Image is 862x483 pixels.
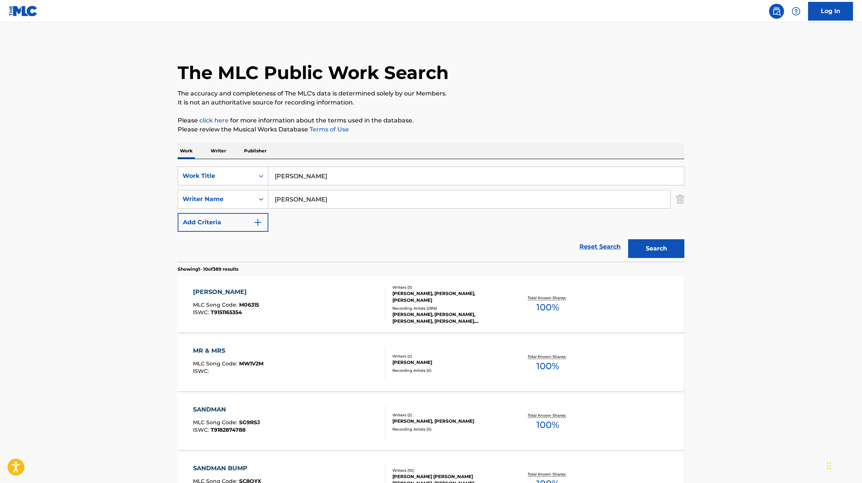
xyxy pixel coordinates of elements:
[392,426,506,432] div: Recording Artists ( 0 )
[528,471,568,477] p: Total Known Shares:
[193,360,239,367] span: MLC Song Code :
[193,301,239,308] span: MLC Song Code :
[536,418,559,432] span: 100 %
[772,7,781,16] img: search
[178,266,238,273] p: Showing 1 - 10 of 389 results
[827,455,831,477] div: Drag
[528,295,568,301] p: Total Known Shares:
[178,61,449,84] h1: The MLC Public Work Search
[183,195,250,204] div: Writer Name
[676,190,684,209] img: Delete Criterion
[199,117,229,124] a: click here
[178,143,195,159] p: Work
[392,285,506,290] div: Writers ( 3 )
[208,143,228,159] p: Writer
[392,468,506,473] div: Writers ( 10 )
[211,426,245,433] span: T9182874788
[178,335,684,391] a: MR & MRSMLC Song Code:MW1V2MISWC:Writers (2)[PERSON_NAME]Recording Artists (0)Total Known Shares:...
[528,413,568,418] p: Total Known Shares:
[178,167,684,262] form: Search Form
[193,288,259,297] div: [PERSON_NAME]
[178,89,684,98] p: The accuracy and completeness of The MLC's data is determined solely by our Members.
[193,405,260,414] div: SANDMAN
[178,394,684,450] a: SANDMANMLC Song Code:SG9RSJISWC:T9182874788Writers (2)[PERSON_NAME], [PERSON_NAME]Recording Artis...
[9,6,38,16] img: MLC Logo
[576,239,624,255] a: Reset Search
[242,143,269,159] p: Publisher
[253,218,262,227] img: 9d2ae6d4665cec9f34b9.svg
[193,346,263,355] div: MR & MRS
[392,353,506,359] div: Writers ( 2 )
[825,447,862,483] iframe: Chat Widget
[628,239,684,258] button: Search
[178,116,684,125] p: Please for more information about the terms used in the database.
[178,125,684,134] p: Please review the Musical Works Database
[392,290,506,304] div: [PERSON_NAME], [PERSON_NAME], [PERSON_NAME]
[808,2,853,21] a: Log In
[392,412,506,418] div: Writers ( 2 )
[392,368,506,373] div: Recording Artists ( 0 )
[308,126,349,133] a: Terms of Use
[183,171,250,180] div: Work Title
[392,311,506,325] div: [PERSON_NAME], [PERSON_NAME], [PERSON_NAME], [PERSON_NAME], [PERSON_NAME]
[392,359,506,366] div: [PERSON_NAME]
[178,213,268,232] button: Add Criteria
[178,276,684,332] a: [PERSON_NAME]MLC Song Code:M06315ISWC:T9151165354Writers (3)[PERSON_NAME], [PERSON_NAME], [PERSON...
[392,418,506,425] div: [PERSON_NAME], [PERSON_NAME]
[239,419,260,426] span: SG9RSJ
[536,301,559,314] span: 100 %
[239,360,263,367] span: MW1V2M
[392,306,506,311] div: Recording Artists ( 2816 )
[789,4,804,19] div: Help
[536,359,559,373] span: 100 %
[528,354,568,359] p: Total Known Shares:
[193,419,239,426] span: MLC Song Code :
[193,426,211,433] span: ISWC :
[792,7,801,16] img: help
[193,309,211,316] span: ISWC :
[211,309,242,316] span: T9151165354
[193,464,261,473] div: SANDMAN BUMP
[239,301,259,308] span: M06315
[769,4,784,19] a: Public Search
[178,98,684,107] p: It is not an authoritative source for recording information.
[193,368,211,374] span: ISWC :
